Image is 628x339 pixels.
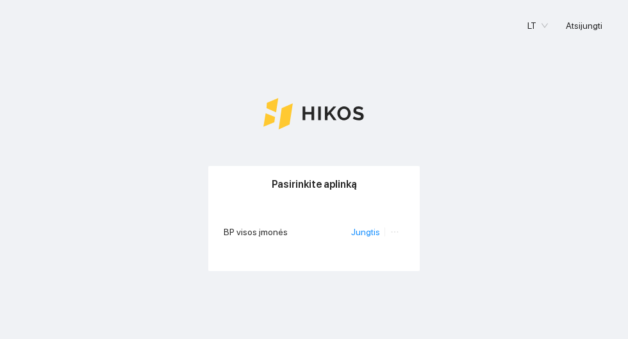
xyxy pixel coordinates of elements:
[390,227,399,236] span: ellipsis
[351,227,380,237] a: Jungtis
[224,166,404,203] div: Pasirinkite aplinką
[566,19,602,33] span: Atsijungti
[556,15,613,36] button: Atsijungti
[224,217,404,247] li: BP visos įmonės
[527,16,548,35] span: LT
